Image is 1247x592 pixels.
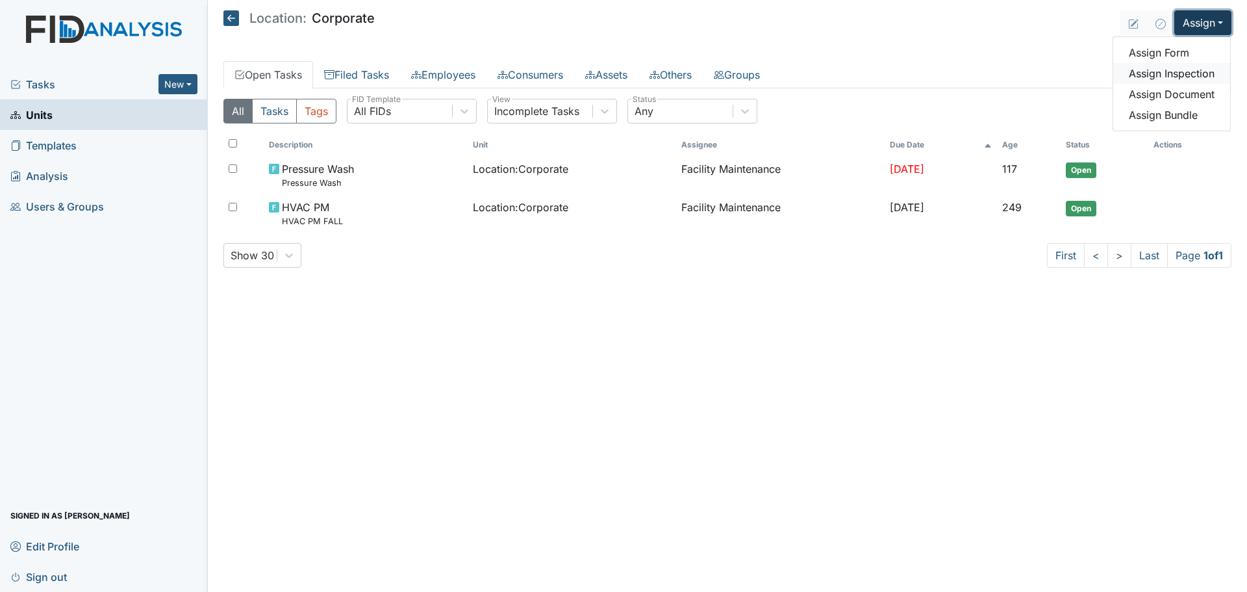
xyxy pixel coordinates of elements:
span: 117 [1002,162,1017,175]
button: New [158,74,197,94]
span: Signed in as [PERSON_NAME] [10,506,130,526]
span: Page [1167,243,1231,268]
button: Assign [1174,10,1231,35]
a: Assign Form [1113,42,1230,63]
th: Toggle SortBy [997,134,1061,156]
span: Pressure Wash Pressure Wash [282,161,354,189]
span: [DATE] [890,162,924,175]
div: Incomplete Tasks [494,103,579,119]
span: HVAC PM HVAC PM FALL [282,199,343,227]
div: Any [635,103,653,119]
th: Toggle SortBy [1061,134,1148,156]
span: Edit Profile [10,536,79,556]
th: Toggle SortBy [468,134,676,156]
span: 249 [1002,201,1022,214]
a: Groups [703,61,771,88]
input: Toggle All Rows Selected [229,139,237,148]
a: Tasks [10,77,158,92]
a: < [1084,243,1108,268]
th: Actions [1148,134,1213,156]
span: Open [1066,201,1096,216]
a: Assets [574,61,638,88]
div: Open Tasks [223,99,1231,268]
a: Assign Document [1113,84,1230,105]
span: Analysis [10,166,68,186]
a: Filed Tasks [313,61,400,88]
a: Employees [400,61,486,88]
span: Location : Corporate [473,199,568,215]
nav: task-pagination [1047,243,1231,268]
a: Assign Inspection [1113,63,1230,84]
span: Templates [10,135,77,155]
div: Type filter [223,99,336,123]
button: Tasks [252,99,297,123]
th: Toggle SortBy [885,134,997,156]
strong: 1 of 1 [1203,249,1223,262]
small: Pressure Wash [282,177,354,189]
span: Location : Corporate [473,161,568,177]
a: Assign Bundle [1113,105,1230,125]
span: [DATE] [890,201,924,214]
span: Open [1066,162,1096,178]
a: Others [638,61,703,88]
button: All [223,99,253,123]
span: Users & Groups [10,196,104,216]
button: Tags [296,99,336,123]
a: Open Tasks [223,61,313,88]
div: All FIDs [354,103,391,119]
a: Last [1131,243,1168,268]
a: Consumers [486,61,574,88]
td: Facility Maintenance [676,156,885,194]
small: HVAC PM FALL [282,215,343,227]
td: Facility Maintenance [676,194,885,233]
th: Toggle SortBy [264,134,468,156]
span: Sign out [10,567,67,587]
h5: Corporate [223,10,375,26]
a: > [1107,243,1131,268]
th: Assignee [676,134,885,156]
span: Location: [249,12,307,25]
a: First [1047,243,1085,268]
div: Show 30 [231,248,274,263]
span: Units [10,105,53,125]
